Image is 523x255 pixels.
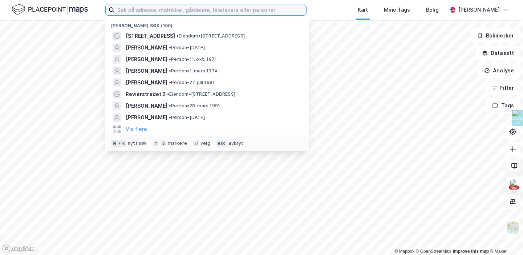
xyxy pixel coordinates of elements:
img: logo.f888ab2527a4732fd821a326f86c7f29.svg [12,3,88,16]
a: Mapbox homepage [2,244,34,253]
span: Person • 11. okt. 1971 [169,56,217,62]
div: Bolig [426,5,439,14]
a: Improve this map [453,249,489,254]
span: Eiendom • [STREET_ADDRESS] [167,91,235,97]
button: Vis flere [126,125,147,134]
span: Person • [DATE] [169,45,205,51]
button: Analyse [478,63,520,78]
div: esc [216,140,227,147]
span: [STREET_ADDRESS] [126,32,175,40]
div: [PERSON_NAME] [458,5,500,14]
span: [PERSON_NAME] [126,67,167,75]
div: Kontrollprogram for chat [487,220,523,255]
a: Mapbox [394,249,414,254]
span: [PERSON_NAME] [126,78,167,87]
span: Person • 27. juli 1981 [169,80,215,85]
button: Filter [485,81,520,95]
span: Revierstredet 2 [126,90,166,99]
div: avbryt [228,140,243,146]
span: • [169,115,171,120]
button: Bokmerker [471,28,520,43]
div: Mine Tags [384,5,410,14]
span: [PERSON_NAME] [126,55,167,64]
span: Eiendom • [STREET_ADDRESS] [177,33,245,39]
span: • [177,33,179,39]
div: velg [200,140,210,146]
div: markere [168,140,187,146]
a: OpenStreetMap [416,249,451,254]
span: Person • 1. mars 1974 [169,68,218,74]
span: Person • 28. mars 1991 [169,103,220,109]
button: Datasett [476,46,520,60]
span: [PERSON_NAME] [126,101,167,110]
input: Søk på adresse, matrikkel, gårdeiere, leietakere eller personer [114,4,306,15]
div: [PERSON_NAME] søk (100) [105,17,309,30]
span: Person • [DATE] [169,115,205,120]
span: • [169,80,171,85]
iframe: Chat Widget [487,220,523,255]
span: [PERSON_NAME] [126,113,167,122]
div: ⌘ + k [111,140,126,147]
div: Kart [358,5,368,14]
button: Tags [486,98,520,113]
div: nytt søk [128,140,147,146]
span: • [169,56,171,62]
span: • [169,103,171,108]
span: • [169,68,171,73]
span: • [167,91,169,97]
span: • [169,45,171,50]
span: [PERSON_NAME] [126,43,167,52]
